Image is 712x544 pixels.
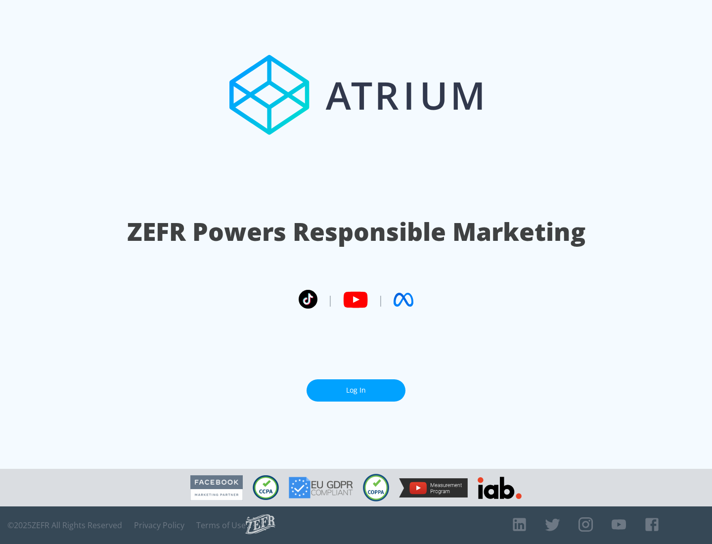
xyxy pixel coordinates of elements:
h1: ZEFR Powers Responsible Marketing [127,215,585,249]
span: | [378,292,384,307]
img: GDPR Compliant [289,477,353,499]
img: YouTube Measurement Program [399,478,468,498]
img: COPPA Compliant [363,474,389,501]
img: IAB [478,477,522,499]
a: Privacy Policy [134,520,184,530]
span: © 2025 ZEFR All Rights Reserved [7,520,122,530]
a: Log In [307,379,405,402]
img: CCPA Compliant [253,475,279,500]
span: | [327,292,333,307]
img: Facebook Marketing Partner [190,475,243,500]
a: Terms of Use [196,520,246,530]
